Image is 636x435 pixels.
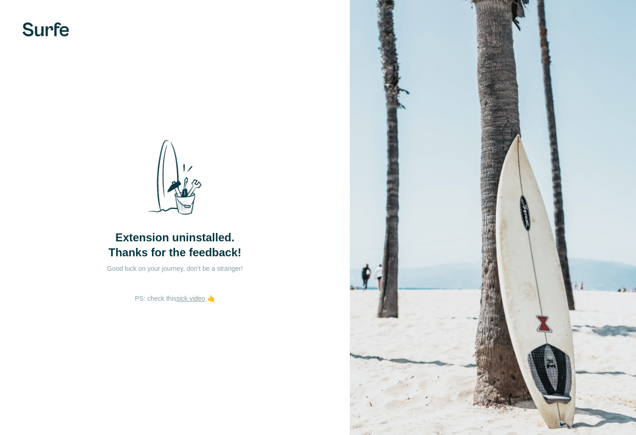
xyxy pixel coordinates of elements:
[22,22,69,36] img: Surfe's logo
[108,230,241,260] span: Extension uninstalled. Thanks for the feedback!
[81,264,268,273] p: Good luck on your journey, don't be a stranger!
[140,132,210,223] img: Surfe Stock Photo - Selling good vibes
[135,294,215,303] p: PS: check this 🤙
[604,403,627,426] iframe: Intercom live chat
[176,295,205,302] a: sick video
